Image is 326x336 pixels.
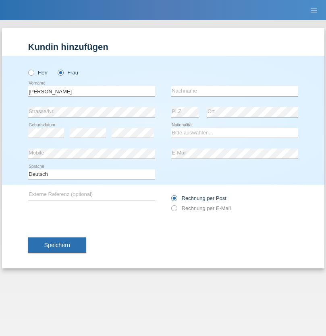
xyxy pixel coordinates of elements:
[306,8,322,12] a: menu
[171,205,176,215] input: Rechnung per E-Mail
[28,42,298,52] h1: Kundin hinzufügen
[58,70,63,75] input: Frau
[28,70,33,75] input: Herr
[44,242,70,248] span: Speichern
[310,6,318,14] i: menu
[171,205,231,211] label: Rechnung per E-Mail
[171,195,176,205] input: Rechnung per Post
[28,70,48,76] label: Herr
[171,195,226,201] label: Rechnung per Post
[28,237,86,253] button: Speichern
[58,70,78,76] label: Frau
